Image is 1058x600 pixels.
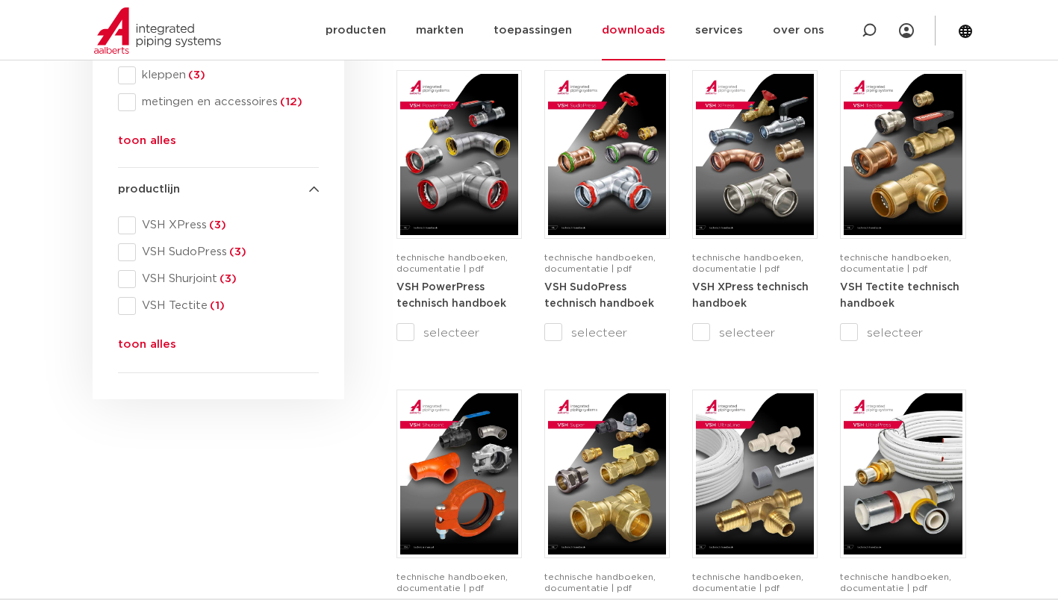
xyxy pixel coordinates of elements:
img: VSH-UltraLine_A4TM_5010216_2022_1.0_NL-pdf.jpg [696,393,814,554]
img: VSH-UltraPress_A4TM_5008751_2025_3.0_NL-pdf.jpg [844,393,962,554]
span: technische handboeken, documentatie | pdf [840,572,951,593]
a: VSH Tectite technisch handboek [840,281,959,309]
span: (3) [217,273,237,284]
span: technische handboeken, documentatie | pdf [396,572,508,593]
span: VSH Tectite [136,299,319,313]
label: selecteer [396,324,522,342]
img: VSH-XPress_A4TM_5008762_2025_4.1_NL-pdf.jpg [696,74,814,235]
div: VSH Shurjoint(3) [118,270,319,288]
h4: productlijn [118,181,319,199]
span: VSH Shurjoint [136,272,319,287]
a: VSH SudoPress technisch handboek [544,281,654,309]
img: VSH-Shurjoint_A4TM_5008731_2024_3.0_EN-pdf.jpg [400,393,518,554]
div: metingen en accessoires(12) [118,93,319,111]
div: VSH Tectite(1) [118,297,319,315]
strong: VSH Tectite technisch handboek [840,282,959,309]
span: technische handboeken, documentatie | pdf [840,253,951,273]
a: VSH XPress technisch handboek [692,281,809,309]
span: technische handboeken, documentatie | pdf [544,253,656,273]
img: VSH-PowerPress_A4TM_5008817_2024_3.1_NL-pdf.jpg [400,74,518,235]
label: selecteer [692,324,818,342]
span: VSH SudoPress [136,245,319,260]
div: VSH XPress(3) [118,216,319,234]
span: metingen en accessoires [136,95,319,110]
span: (3) [227,246,246,257]
div: VSH SudoPress(3) [118,243,319,261]
span: technische handboeken, documentatie | pdf [544,572,656,593]
button: toon alles [118,336,176,360]
span: VSH XPress [136,218,319,233]
strong: VSH PowerPress technisch handboek [396,282,506,309]
div: kleppen(3) [118,66,319,84]
span: technische handboeken, documentatie | pdf [692,253,803,273]
span: kleppen [136,68,319,83]
strong: VSH SudoPress technisch handboek [544,282,654,309]
span: technische handboeken, documentatie | pdf [692,572,803,593]
img: VSH-Tectite_A4TM_5009376-2024-2.0_NL-pdf.jpg [844,74,962,235]
a: VSH PowerPress technisch handboek [396,281,506,309]
img: VSH-Super_A4TM_5007411-2022-2.1_NL-1-pdf.jpg [548,393,666,554]
label: selecteer [840,324,965,342]
label: selecteer [544,324,670,342]
button: toon alles [118,132,176,156]
span: (12) [278,96,302,107]
span: (3) [186,69,205,81]
span: (3) [207,219,226,231]
span: technische handboeken, documentatie | pdf [396,253,508,273]
img: VSH-SudoPress_A4TM_5001604-2023-3.0_NL-pdf.jpg [548,74,666,235]
strong: VSH XPress technisch handboek [692,282,809,309]
span: (1) [208,300,225,311]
